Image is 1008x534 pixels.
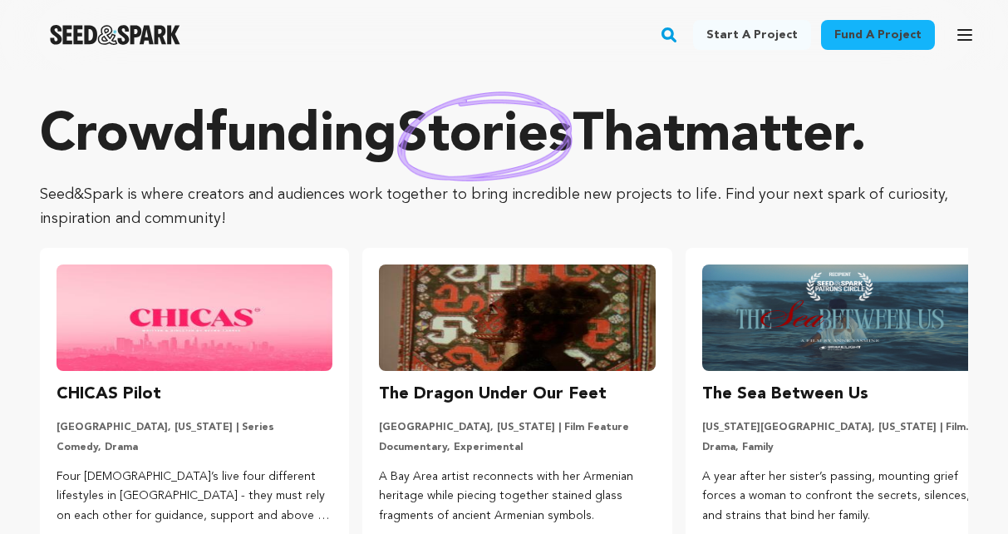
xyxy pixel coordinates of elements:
[702,421,978,434] p: [US_STATE][GEOGRAPHIC_DATA], [US_STATE] | Film Short
[50,25,180,45] img: Seed&Spark Logo Dark Mode
[397,91,573,182] img: hand sketched image
[379,381,607,408] h3: The Dragon Under Our Feet
[379,265,655,371] img: The Dragon Under Our Feet image
[693,20,811,50] a: Start a project
[40,183,968,231] p: Seed&Spark is where creators and audiences work together to bring incredible new projects to life...
[379,421,655,434] p: [GEOGRAPHIC_DATA], [US_STATE] | Film Feature
[50,25,180,45] a: Seed&Spark Homepage
[57,381,161,408] h3: CHICAS Pilot
[702,265,978,371] img: The Sea Between Us image
[702,467,978,527] p: A year after her sister’s passing, mounting grief forces a woman to confront the secrets, silence...
[379,467,655,527] p: A Bay Area artist reconnects with her Armenian heritage while piecing together stained glass frag...
[702,441,978,454] p: Drama, Family
[57,467,332,527] p: Four [DEMOGRAPHIC_DATA]’s live four different lifestyles in [GEOGRAPHIC_DATA] - they must rely on...
[57,265,332,371] img: CHICAS Pilot image
[57,421,332,434] p: [GEOGRAPHIC_DATA], [US_STATE] | Series
[821,20,935,50] a: Fund a project
[40,103,968,170] p: Crowdfunding that .
[685,110,850,163] span: matter
[57,441,332,454] p: Comedy, Drama
[379,441,655,454] p: Documentary, Experimental
[702,381,868,408] h3: The Sea Between Us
